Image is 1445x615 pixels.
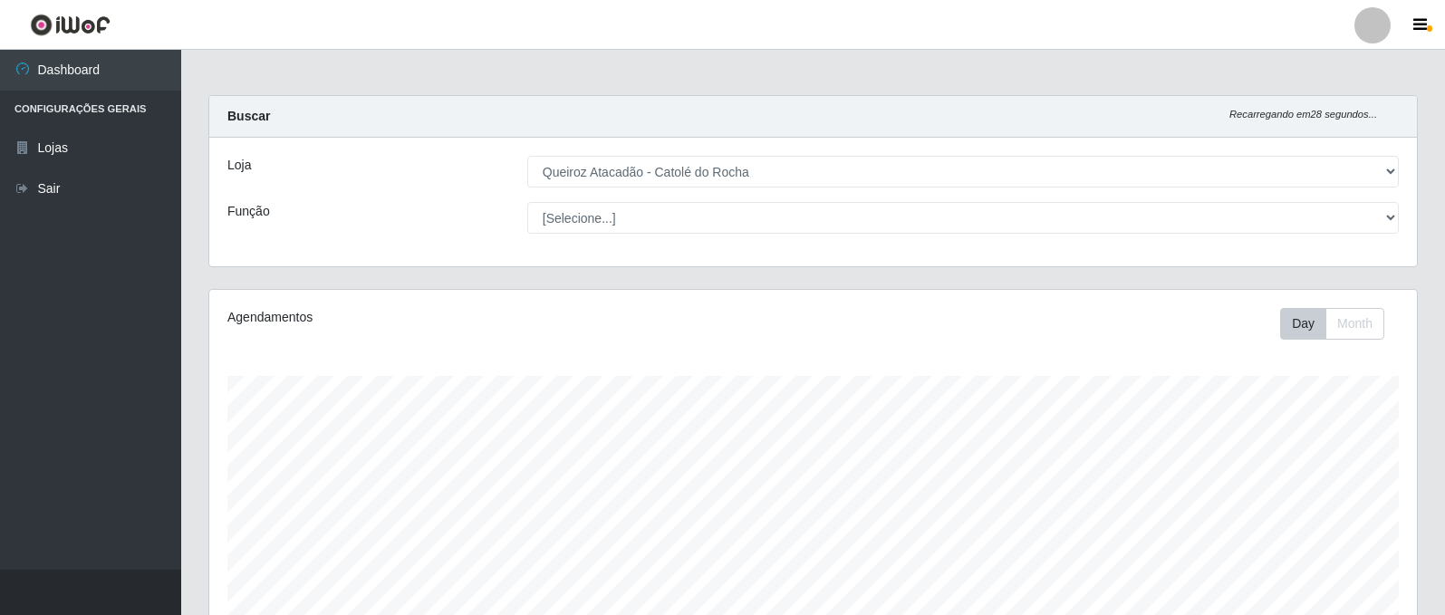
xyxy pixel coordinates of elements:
label: Função [227,202,270,221]
button: Day [1280,308,1326,340]
i: Recarregando em 28 segundos... [1229,109,1377,120]
div: Agendamentos [227,308,699,327]
button: Month [1325,308,1384,340]
div: Toolbar with button groups [1280,308,1399,340]
div: First group [1280,308,1384,340]
strong: Buscar [227,109,270,123]
img: CoreUI Logo [30,14,111,36]
label: Loja [227,156,251,175]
